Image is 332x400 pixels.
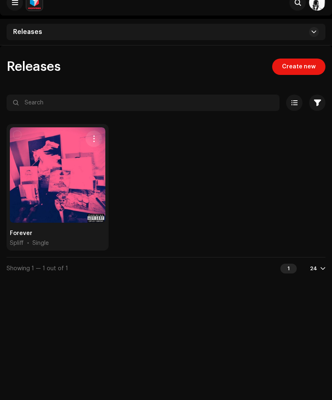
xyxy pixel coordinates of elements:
span: Showing 1 — 1 out of 1 [7,266,68,271]
input: Search [7,95,280,111]
div: Single [32,239,49,247]
div: Forever [10,229,32,237]
span: Create new [282,59,316,75]
span: Releases [7,60,61,73]
button: Create new [272,59,325,75]
div: 1 [280,264,297,273]
span: Spliff [10,239,24,247]
span: • [27,239,29,247]
div: 24 [310,265,317,272]
span: Releases [13,29,42,35]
